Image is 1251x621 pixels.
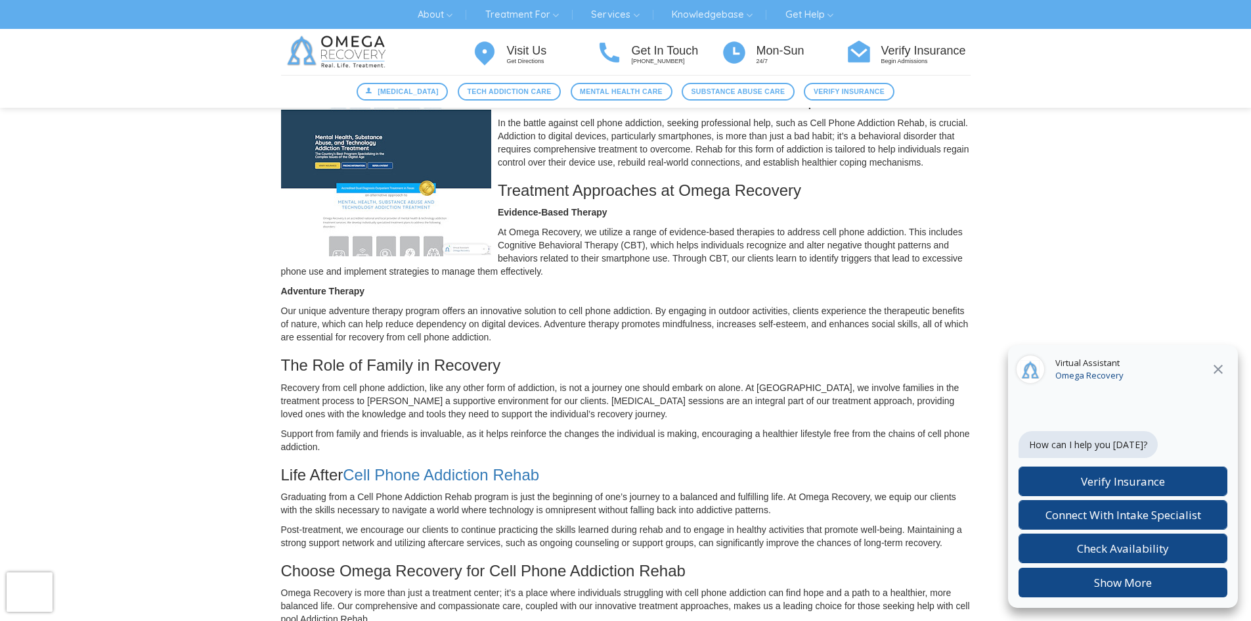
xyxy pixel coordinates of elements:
[691,86,785,97] span: Substance Abuse Care
[581,4,649,25] a: Services
[467,86,551,97] span: Tech Addiction Care
[281,116,971,169] p: In the battle against cell phone addiction, seeking professional help, such as Cell Phone Addicti...
[458,83,561,101] a: Tech Addiction Care
[281,225,971,278] p: At Omega Recovery, we utilize a range of evidence-based therapies to address cell phone addiction...
[281,286,365,296] strong: Adventure Therapy
[357,83,448,101] a: [MEDICAL_DATA]
[507,57,596,66] p: Get Directions
[7,572,53,612] iframe: reCAPTCHA
[632,45,721,58] h4: Get In Touch
[281,523,971,549] p: Post-treatment, we encourage our clients to continue practicing the skills learned during rehab a...
[814,86,885,97] span: Verify Insurance
[281,29,396,75] img: Omega Recovery
[632,57,721,66] p: [PHONE_NUMBER]
[881,57,971,66] p: Begin Admissions
[281,182,971,199] h3: Treatment Approaches at Omega Recovery
[281,467,971,484] h3: Life After
[682,83,795,101] a: Substance Abuse Care
[757,57,846,66] p: 24/7
[804,83,894,101] a: Verify Insurance
[580,86,663,97] span: Mental Health Care
[281,490,971,517] p: Graduating from a Cell Phone Addiction Rehab program is just the beginning of one’s journey to a ...
[881,45,971,58] h4: Verify Insurance
[281,563,971,580] h3: Choose Omega Recovery for Cell Phone Addiction Rehab
[378,86,439,97] span: [MEDICAL_DATA]
[846,38,971,66] a: Verify Insurance Begin Admissions
[596,38,721,66] a: Get In Touch [PHONE_NUMBER]
[571,83,672,101] a: Mental Health Care
[757,45,846,58] h4: Mon-Sun
[507,45,596,58] h4: Visit Us
[776,4,843,25] a: Get Help
[408,4,462,25] a: About
[472,38,596,66] a: Visit Us Get Directions
[281,357,971,374] h3: The Role of Family in Recovery
[475,4,569,25] a: Treatment For
[281,304,971,344] p: Our unique adventure therapy program offers an innovative solution to cell phone addiction. By en...
[281,85,491,256] img: Cell Phone Addiction Rehab
[343,466,539,484] a: Cell Phone Addiction Rehab
[498,207,607,218] strong: Evidence-Based Therapy
[281,381,971,421] p: Recovery from cell phone addiction, like any other form of addiction, is not a journey one should...
[281,427,971,453] p: Support from family and friends is invaluable, as it helps reinforce the changes the individual i...
[662,4,762,25] a: Knowledgebase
